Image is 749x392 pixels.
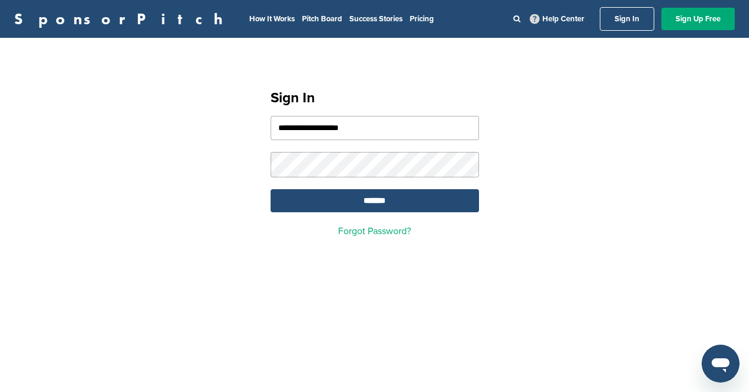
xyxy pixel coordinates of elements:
a: Sign Up Free [661,8,735,30]
a: Pricing [410,14,434,24]
a: Sign In [600,7,654,31]
a: Help Center [528,12,587,26]
a: Success Stories [349,14,403,24]
a: Forgot Password? [338,225,411,237]
a: Pitch Board [302,14,342,24]
a: How It Works [249,14,295,24]
h1: Sign In [271,88,479,109]
a: SponsorPitch [14,11,230,27]
iframe: Button to launch messaging window [702,345,740,383]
